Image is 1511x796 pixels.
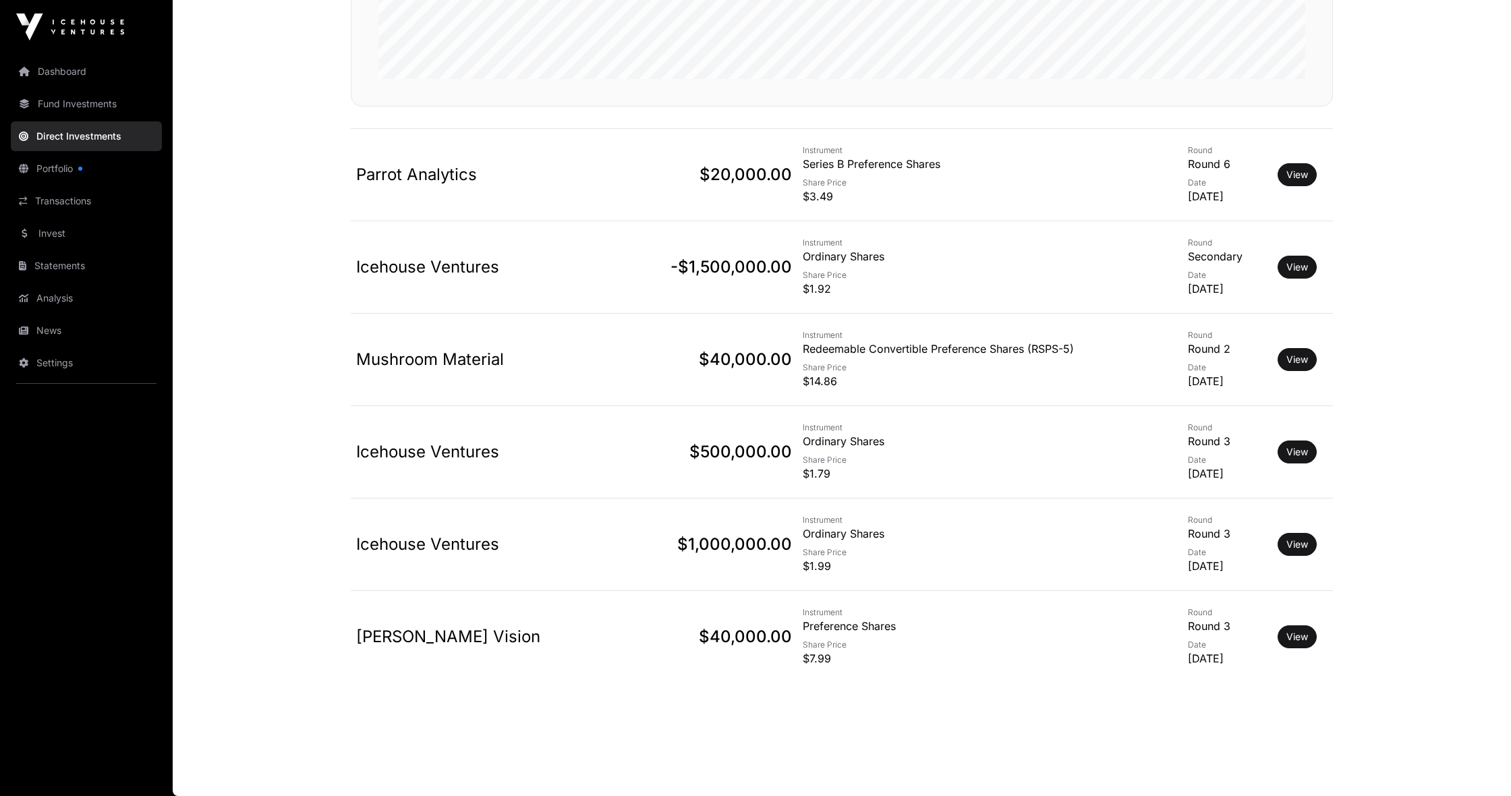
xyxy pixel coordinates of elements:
a: News [11,316,162,345]
p: Share Price [803,177,1177,188]
p: Date [1188,177,1266,188]
a: Icehouse Ventures [356,442,499,461]
p: [DATE] [1188,558,1266,574]
p: $500,000.00 [623,441,793,463]
button: View [1278,163,1317,186]
p: [DATE] [1188,188,1266,204]
p: Series B Preference Shares [803,156,1177,172]
p: Instrument [803,515,1177,525]
button: View [1278,533,1317,556]
p: [DATE] [1188,465,1266,482]
p: Date [1188,639,1266,650]
p: Instrument [803,145,1177,156]
p: $40,000.00 [623,626,793,648]
a: View [1286,168,1308,181]
p: Round 3 [1188,618,1266,634]
a: Icehouse Ventures [356,534,499,554]
button: View [1278,348,1317,371]
p: Instrument [803,237,1177,248]
a: Statements [11,251,162,281]
a: Parrot Analytics [356,165,477,184]
a: Transactions [11,186,162,216]
p: $1.92 [803,281,1177,297]
p: Instrument [803,330,1177,341]
p: [DATE] [1188,373,1266,389]
p: [DATE] [1188,650,1266,666]
a: Direct Investments [11,121,162,151]
a: Analysis [11,283,162,313]
p: Share Price [803,639,1177,650]
a: View [1286,630,1308,644]
a: View [1286,538,1308,551]
p: $20,000.00 [623,164,793,186]
p: Round [1188,330,1266,341]
p: Date [1188,455,1266,465]
p: Date [1188,270,1266,281]
a: Fund Investments [11,89,162,119]
p: Share Price [803,455,1177,465]
a: Mushroom Material [356,349,504,369]
a: Invest [11,219,162,248]
p: Round [1188,607,1266,618]
p: Share Price [803,362,1177,373]
p: Preference Shares [803,618,1177,634]
button: View [1278,256,1317,279]
p: Date [1188,547,1266,558]
p: $14.86 [803,373,1177,389]
p: $1.99 [803,558,1177,574]
a: Settings [11,348,162,378]
p: Instrument [803,607,1177,618]
p: Redeemable Convertible Preference Shares (RSPS-5) [803,341,1177,357]
p: Round 3 [1188,525,1266,542]
p: Share Price [803,547,1177,558]
p: Round [1188,422,1266,433]
p: Share Price [803,270,1177,281]
p: Round [1188,515,1266,525]
p: Date [1188,362,1266,373]
p: $1.79 [803,465,1177,482]
p: Round [1188,237,1266,248]
a: View [1286,445,1308,459]
p: Round 6 [1188,156,1266,172]
p: Ordinary Shares [803,248,1177,264]
img: Icehouse Ventures Logo [16,13,124,40]
p: Round 2 [1188,341,1266,357]
p: Ordinary Shares [803,433,1177,449]
p: Secondary [1188,248,1266,264]
p: Round [1188,145,1266,156]
iframe: Chat Widget [1444,731,1511,796]
a: Dashboard [11,57,162,86]
p: Instrument [803,422,1177,433]
a: [PERSON_NAME] Vision [356,627,540,646]
p: Ordinary Shares [803,525,1177,542]
a: Icehouse Ventures [356,257,499,277]
a: Portfolio [11,154,162,183]
button: View [1278,625,1317,648]
p: $1,000,000.00 [623,534,793,555]
a: View [1286,353,1308,366]
p: $40,000.00 [623,349,793,370]
p: [DATE] [1188,281,1266,297]
p: Round 3 [1188,433,1266,449]
a: View [1286,260,1308,274]
p: -$1,500,000.00 [623,256,793,278]
button: View [1278,440,1317,463]
p: $7.99 [803,650,1177,666]
p: $3.49 [803,188,1177,204]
